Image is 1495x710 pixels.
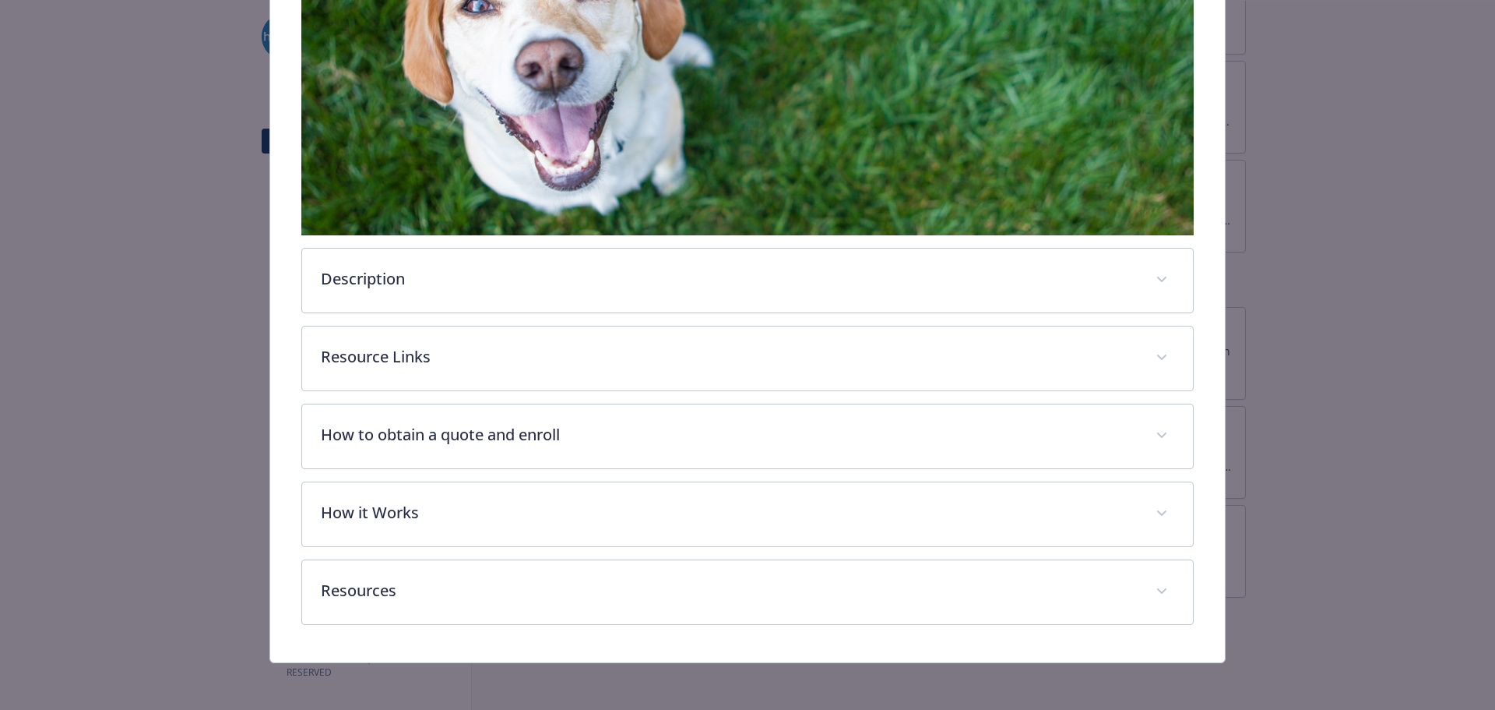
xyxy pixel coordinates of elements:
div: Description [302,249,1194,313]
div: Resource Links [302,327,1194,390]
div: How to obtain a quote and enroll [302,404,1194,468]
p: How to obtain a quote and enroll [321,423,1138,447]
div: Resources [302,560,1194,624]
p: Resources [321,579,1138,602]
p: Description [321,267,1138,291]
p: Resource Links [321,345,1138,369]
p: How it Works [321,501,1138,525]
div: How it Works [302,482,1194,546]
